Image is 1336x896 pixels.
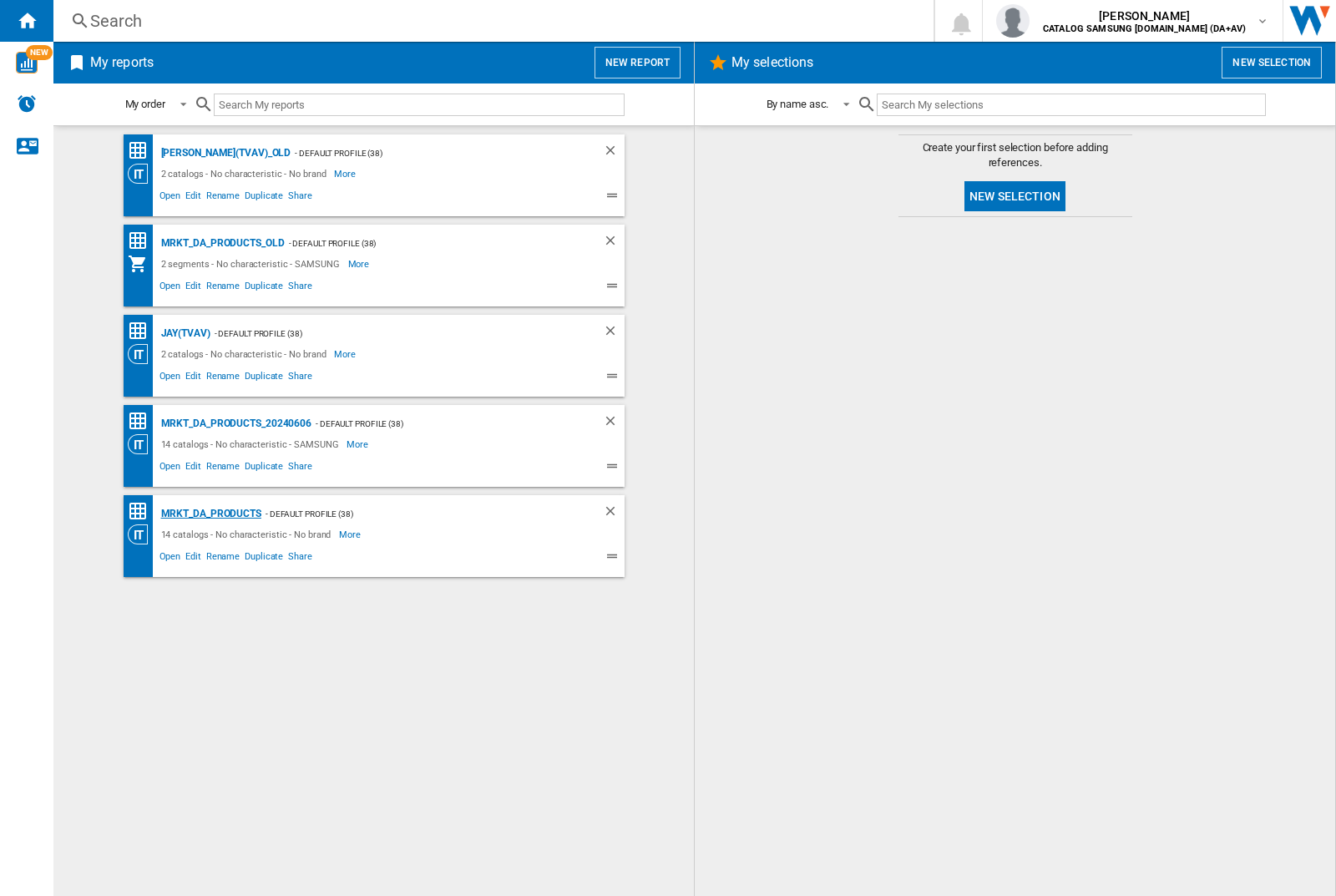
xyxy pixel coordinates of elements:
[898,140,1132,170] span: Create your first selection before adding references.
[1222,47,1322,78] button: New selection
[242,549,286,569] span: Duplicate
[157,143,291,164] div: [PERSON_NAME](TVAV)_old
[128,344,157,364] div: Category View
[183,188,204,208] span: Edit
[964,181,1065,211] button: New selection
[26,45,53,60] span: NEW
[339,524,363,544] span: More
[157,254,348,274] div: 2 segments - No characteristic - SAMSUNG
[348,254,372,274] span: More
[204,368,242,388] span: Rename
[16,52,38,73] img: wise-card.svg
[1043,23,1246,34] b: CATALOG SAMSUNG [DOMAIN_NAME] (DA+AV)
[334,344,358,364] span: More
[242,188,286,208] span: Duplicate
[128,411,157,432] div: Price Matrix
[125,98,165,110] div: My order
[157,549,184,569] span: Open
[128,501,157,522] div: Price Matrix
[128,230,157,251] div: Price Matrix
[183,458,204,478] span: Edit
[728,47,817,78] h2: My selections
[157,188,184,208] span: Open
[603,143,625,164] div: Delete
[210,323,569,344] div: - Default profile (38)
[157,164,335,184] div: 2 catalogs - No characteristic - No brand
[157,434,347,454] div: 14 catalogs - No characteristic - SAMSUNG
[242,458,286,478] span: Duplicate
[157,524,340,544] div: 14 catalogs - No characteristic - No brand
[90,9,890,33] div: Search
[347,434,371,454] span: More
[595,47,681,78] button: New report
[214,94,625,116] input: Search My reports
[157,413,312,434] div: MRKT_DA_PRODUCTS_20240606
[242,368,286,388] span: Duplicate
[204,549,242,569] span: Rename
[261,504,569,524] div: - Default profile (38)
[183,278,204,298] span: Edit
[17,94,37,114] img: alerts-logo.svg
[157,233,285,254] div: MRKT_DA_PRODUCTS_OLD
[204,458,242,478] span: Rename
[87,47,157,78] h2: My reports
[128,321,157,342] div: Price Matrix
[157,344,335,364] div: 2 catalogs - No characteristic - No brand
[204,278,242,298] span: Rename
[157,368,184,388] span: Open
[603,504,625,524] div: Delete
[183,368,204,388] span: Edit
[603,413,625,434] div: Delete
[767,98,829,110] div: By name asc.
[603,233,625,254] div: Delete
[157,278,184,298] span: Open
[286,188,315,208] span: Share
[128,254,157,274] div: My Assortment
[286,278,315,298] span: Share
[157,504,261,524] div: MRKT_DA_PRODUCTS
[286,549,315,569] span: Share
[128,434,157,454] div: Category View
[204,188,242,208] span: Rename
[242,278,286,298] span: Duplicate
[291,143,569,164] div: - Default profile (38)
[157,458,184,478] span: Open
[1043,8,1246,24] span: [PERSON_NAME]
[877,94,1265,116] input: Search My selections
[128,140,157,161] div: Price Matrix
[128,164,157,184] div: Category View
[603,323,625,344] div: Delete
[285,233,569,254] div: - Default profile (38)
[996,4,1030,38] img: profile.jpg
[311,413,569,434] div: - Default profile (38)
[183,549,204,569] span: Edit
[286,458,315,478] span: Share
[286,368,315,388] span: Share
[128,524,157,544] div: Category View
[157,323,210,344] div: JAY(TVAV)
[334,164,358,184] span: More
